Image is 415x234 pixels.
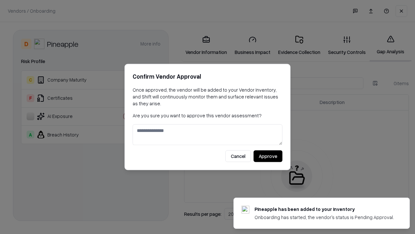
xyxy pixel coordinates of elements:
p: Are you sure you want to approve this vendor assessment? [133,112,282,119]
h2: Confirm Vendor Approval [133,72,282,81]
button: Approve [254,150,282,162]
div: Onboarding has started, the vendor's status is Pending Approval. [255,214,394,221]
div: Pineapple has been added to your inventory [255,206,394,213]
p: Once approved, the vendor will be added to your Vendor Inventory, and Shift will continuously mon... [133,86,282,107]
img: pineappleenergy.com [242,206,249,214]
button: Cancel [225,150,251,162]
